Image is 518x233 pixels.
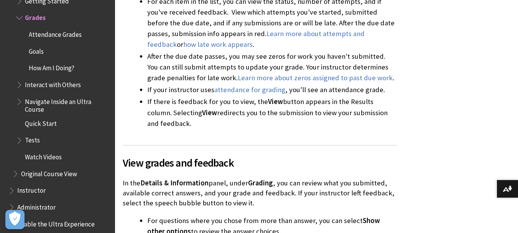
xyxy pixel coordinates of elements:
[17,184,46,195] span: Instructor
[25,12,46,22] span: Grades
[25,78,81,89] span: Interact with Others
[238,73,393,83] a: Learn more about zeros assigned to past due work
[29,62,74,72] span: How Am I Doing?
[140,178,209,187] span: Details & Information
[29,28,82,38] span: Attendance Grades
[147,84,397,95] li: If your instructor uses , you'll see an attendance grade.
[147,51,397,83] li: After the due date passes, you may see zeros for work you haven't submitted. You can still submit...
[25,134,40,144] span: Tests
[17,201,56,211] span: Administrator
[147,96,397,129] li: If there is feedback for you to view, the button appears in the Results column. Selecting redirec...
[183,40,253,49] a: how late work appears
[17,218,95,228] span: Enable the Ultra Experience
[29,45,44,55] span: Goals
[25,95,110,113] span: Navigate Inside an Ultra Course
[123,178,397,208] p: In the panel, under , you can review what you submitted, available correct answers, and your grad...
[21,167,77,178] span: Original Course View
[268,97,283,106] span: View
[5,210,25,229] button: Open Preferences
[25,117,57,127] span: Quick Start
[214,85,285,94] a: attendance for grading
[202,108,217,117] span: View
[25,150,62,161] span: Watch Videos
[123,155,397,171] span: View grades and feedback
[248,178,273,187] span: Grading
